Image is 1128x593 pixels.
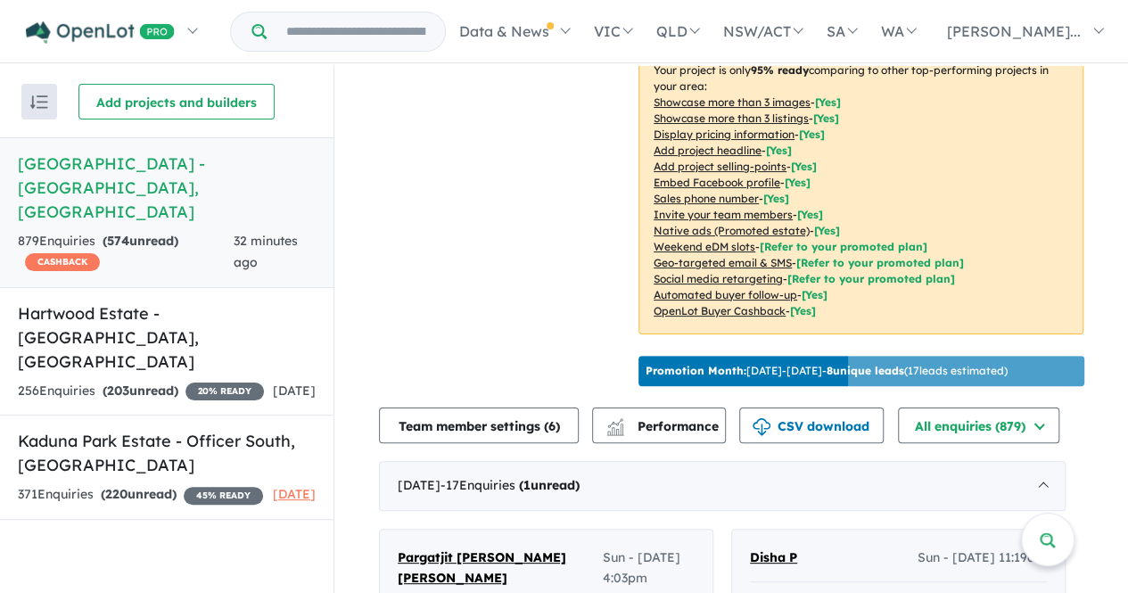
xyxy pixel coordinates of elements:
div: 371 Enquir ies [18,484,263,506]
span: 203 [107,383,129,399]
img: download icon [753,418,770,436]
u: Add project headline [654,144,762,157]
h5: Kaduna Park Estate - Officer South , [GEOGRAPHIC_DATA] [18,429,316,477]
span: [Yes] [790,304,816,317]
span: [Yes] [814,224,840,237]
p: Your project is only comparing to other top-performing projects in your area: - - - - - - - - - -... [638,47,1083,334]
strong: ( unread) [101,486,177,502]
u: Weekend eDM slots [654,240,755,253]
img: line-chart.svg [607,418,623,428]
u: Invite your team members [654,208,793,221]
h5: Hartwood Estate - [GEOGRAPHIC_DATA] , [GEOGRAPHIC_DATA] [18,301,316,374]
span: 220 [105,486,128,502]
span: [Refer to your promoted plan] [760,240,927,253]
span: Disha P [750,549,797,565]
span: Sun - [DATE] 4:03pm [603,548,695,590]
span: Pargatjit [PERSON_NAME] [PERSON_NAME] [398,549,566,587]
img: bar-chart.svg [606,424,624,435]
span: [ Yes ] [815,95,841,109]
input: Try estate name, suburb, builder or developer [270,12,441,51]
u: Embed Facebook profile [654,176,780,189]
span: [PERSON_NAME]... [947,22,1081,40]
img: Openlot PRO Logo White [26,21,175,44]
strong: ( unread) [519,477,580,493]
button: Add projects and builders [78,84,275,119]
span: [Refer to your promoted plan] [796,256,964,269]
span: [ Yes ] [799,128,825,141]
u: OpenLot Buyer Cashback [654,304,786,317]
u: Native ads (Promoted estate) [654,224,810,237]
u: Automated buyer follow-up [654,288,797,301]
span: [DATE] [273,486,316,502]
span: [ Yes ] [766,144,792,157]
span: [Refer to your promoted plan] [787,272,955,285]
u: Social media retargeting [654,272,783,285]
span: 20 % READY [185,383,264,400]
button: Performance [592,408,726,443]
span: [Yes] [802,288,827,301]
u: Display pricing information [654,128,795,141]
p: [DATE] - [DATE] - ( 17 leads estimated) [646,363,1008,379]
span: 6 [548,418,556,434]
u: Add project selling-points [654,160,786,173]
strong: ( unread) [103,383,178,399]
div: 879 Enquir ies [18,231,234,274]
span: [ Yes ] [785,176,811,189]
span: [ Yes ] [763,192,789,205]
span: [DATE] [273,383,316,399]
span: [ Yes ] [813,111,839,125]
button: CSV download [739,408,884,443]
span: 574 [107,233,129,249]
button: All enquiries (879) [898,408,1059,443]
u: Showcase more than 3 listings [654,111,809,125]
div: 256 Enquir ies [18,381,264,402]
button: Team member settings (6) [379,408,579,443]
span: CASHBACK [25,253,100,271]
span: - 17 Enquir ies [440,477,580,493]
h5: [GEOGRAPHIC_DATA] - [GEOGRAPHIC_DATA] , [GEOGRAPHIC_DATA] [18,152,316,224]
b: 8 unique leads [827,364,904,377]
a: Disha P [750,548,797,569]
div: [DATE] [379,461,1066,511]
span: 32 minutes ago [234,233,298,270]
b: Promotion Month: [646,364,746,377]
u: Sales phone number [654,192,759,205]
span: 1 [523,477,531,493]
span: Sun - [DATE] 11:19am [918,548,1047,569]
strong: ( unread) [103,233,178,249]
span: Performance [609,418,719,434]
a: Pargatjit [PERSON_NAME] [PERSON_NAME] [398,548,603,590]
img: sort.svg [30,95,48,109]
u: Showcase more than 3 images [654,95,811,109]
span: 45 % READY [184,487,263,505]
u: Geo-targeted email & SMS [654,256,792,269]
span: [ Yes ] [791,160,817,173]
span: [ Yes ] [797,208,823,221]
b: 95 % ready [751,63,809,77]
